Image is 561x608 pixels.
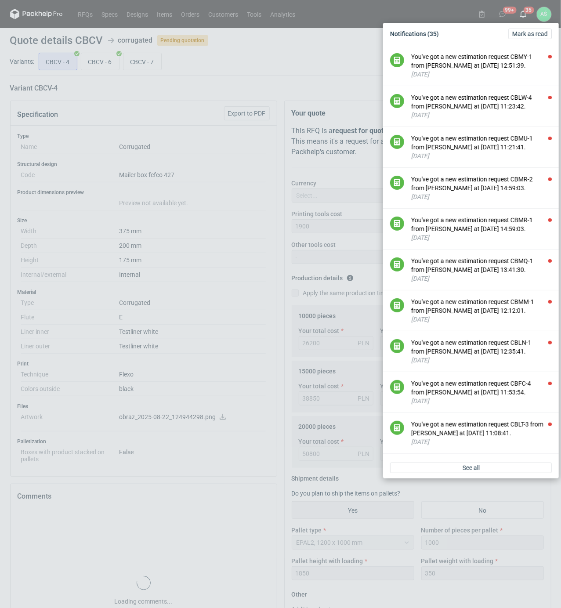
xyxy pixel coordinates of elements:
button: You've got a new estimation request CBMM-1 from [PERSON_NAME] at [DATE] 12:12:01.[DATE] [411,297,552,324]
div: [DATE] [411,356,552,365]
div: You've got a new estimation request CBMU-1 from [PERSON_NAME] at [DATE] 11:21:41. [411,134,552,152]
button: You've got a new estimation request CBMQ-1 from [PERSON_NAME] at [DATE] 13:41:30.[DATE] [411,257,552,283]
div: [DATE] [411,152,552,160]
div: You've got a new estimation request CBMY-1 from [PERSON_NAME] at [DATE] 12:51:39. [411,52,552,70]
div: [DATE] [411,397,552,405]
div: You've got a new estimation request CBMM-1 from [PERSON_NAME] at [DATE] 12:12:01. [411,297,552,315]
div: [DATE] [411,438,552,446]
div: [DATE] [411,315,552,324]
div: You've got a new estimation request CBLT-3 from [PERSON_NAME] at [DATE] 11:08:41. [411,420,552,438]
div: [DATE] [411,233,552,242]
div: You've got a new estimation request CBMR-2 from [PERSON_NAME] at [DATE] 14:59:03. [411,175,552,192]
span: Mark as read [512,31,548,37]
button: You've got a new estimation request CBMR-2 from [PERSON_NAME] at [DATE] 14:59:03.[DATE] [411,175,552,201]
span: See all [463,465,480,471]
div: You've got a new estimation request CBMQ-1 from [PERSON_NAME] at [DATE] 13:41:30. [411,257,552,274]
div: [DATE] [411,70,552,79]
div: [DATE] [411,192,552,201]
button: You've got a new estimation request CBLT-3 from [PERSON_NAME] at [DATE] 11:08:41.[DATE] [411,420,552,446]
div: Notifications (35) [387,26,555,41]
button: You've got a new estimation request CBMR-1 from [PERSON_NAME] at [DATE] 14:59:03.[DATE] [411,216,552,242]
button: You've got a new estimation request CBMY-1 from [PERSON_NAME] at [DATE] 12:51:39.[DATE] [411,52,552,79]
button: Mark as read [508,29,552,39]
div: [DATE] [411,274,552,283]
div: You've got a new estimation request CBLW-4 from [PERSON_NAME] at [DATE] 11:23:42. [411,93,552,111]
div: You've got a new estimation request CBLN-1 from [PERSON_NAME] at [DATE] 12:35:41. [411,338,552,356]
button: You've got a new estimation request CBMU-1 from [PERSON_NAME] at [DATE] 11:21:41.[DATE] [411,134,552,160]
button: You've got a new estimation request CBLW-4 from [PERSON_NAME] at [DATE] 11:23:42.[DATE] [411,93,552,119]
button: You've got a new estimation request CBLN-1 from [PERSON_NAME] at [DATE] 12:35:41.[DATE] [411,338,552,365]
a: See all [390,463,552,473]
div: You've got a new estimation request CBMR-1 from [PERSON_NAME] at [DATE] 14:59:03. [411,216,552,233]
button: You've got a new estimation request CBFC-4 from [PERSON_NAME] at [DATE] 11:53:54.[DATE] [411,379,552,405]
div: [DATE] [411,111,552,119]
div: You've got a new estimation request CBFC-4 from [PERSON_NAME] at [DATE] 11:53:54. [411,379,552,397]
